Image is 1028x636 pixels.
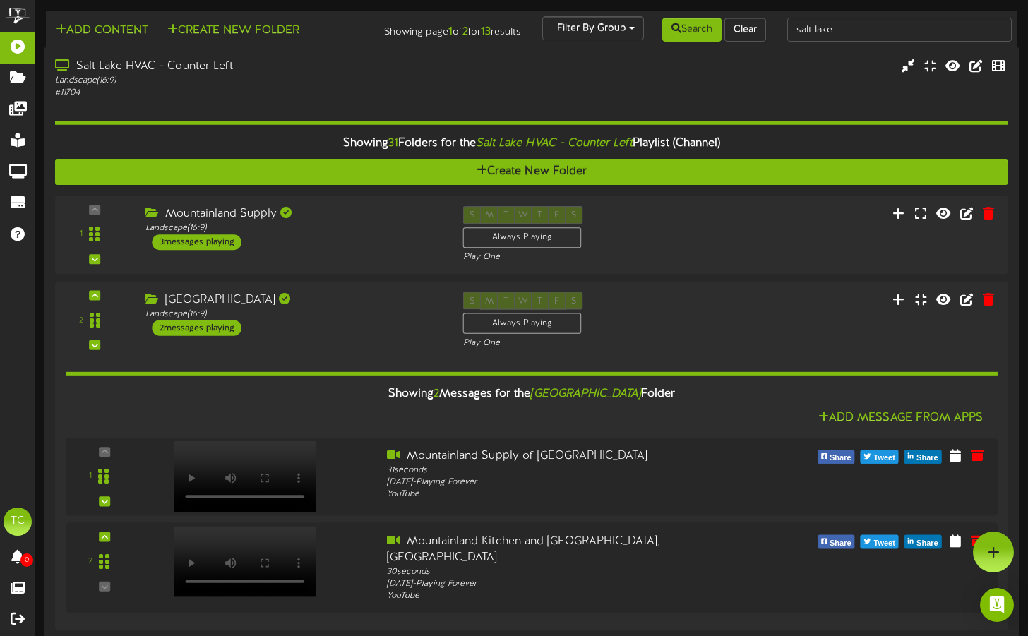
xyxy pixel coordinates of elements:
[871,450,897,466] span: Tweet
[153,320,241,336] div: 2 messages playing
[387,565,754,577] div: 30 seconds
[448,25,453,38] strong: 1
[145,206,442,222] div: Mountainland Supply
[724,18,766,42] button: Clear
[662,18,722,42] button: Search
[55,379,1008,409] div: Showing Messages for the Folder
[463,251,680,263] div: Play One
[387,578,754,590] div: [DATE] - Playing Forever
[787,18,1012,42] input: -- Search Playlists by Name --
[145,222,442,234] div: Landscape ( 16:9 )
[463,313,582,334] div: Always Playing
[462,25,468,38] strong: 2
[818,450,855,464] button: Share
[871,536,897,551] span: Tweet
[55,58,440,74] div: Salt Lake HVAC - Counter Left
[4,508,32,536] div: TC
[434,388,439,400] span: 2
[481,25,491,38] strong: 13
[914,450,941,466] span: Share
[463,227,582,248] div: Always Playing
[387,448,754,464] div: Mountainland Supply of [GEOGRAPHIC_DATA]
[55,87,440,99] div: # 11704
[914,536,941,551] span: Share
[542,16,644,40] button: Filter By Group
[814,409,987,427] button: Add Message From Apps
[463,337,680,349] div: Play One
[55,74,440,86] div: Landscape ( 16:9 )
[861,450,899,464] button: Tweet
[145,292,442,308] div: [GEOGRAPHIC_DATA]
[530,388,640,400] i: [GEOGRAPHIC_DATA]
[368,16,532,40] div: Showing page of for results
[44,128,1019,159] div: Showing Folders for the Playlist (Channel)
[980,588,1014,622] div: Open Intercom Messenger
[904,450,942,464] button: Share
[388,137,398,150] span: 31
[387,590,754,602] div: YouTube
[818,535,855,549] button: Share
[55,159,1008,185] button: Create New Folder
[163,22,304,40] button: Create New Folder
[861,535,899,549] button: Tweet
[827,450,854,466] span: Share
[145,308,442,320] div: Landscape ( 16:9 )
[476,137,633,150] i: Salt Lake HVAC - Counter Left
[52,22,153,40] button: Add Content
[387,534,754,566] div: Mountainland Kitchen and [GEOGRAPHIC_DATA], [GEOGRAPHIC_DATA]
[904,535,942,549] button: Share
[153,234,241,250] div: 3 messages playing
[20,553,33,567] span: 0
[387,476,754,488] div: [DATE] - Playing Forever
[387,464,754,476] div: 31 seconds
[827,536,854,551] span: Share
[387,489,754,501] div: YouTube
